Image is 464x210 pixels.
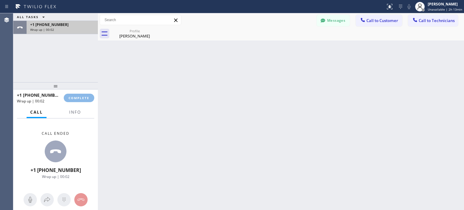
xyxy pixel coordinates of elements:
[27,106,47,118] button: Call
[30,22,69,27] span: +1 [PHONE_NUMBER]
[317,15,350,26] button: Messages
[100,15,181,25] input: Search
[30,27,54,32] span: Wrap up | 00:02
[17,92,61,98] span: +1 [PHONE_NUMBER]
[112,27,157,40] div: Lisa Podell
[112,33,157,39] div: [PERSON_NAME]
[408,15,458,26] button: Call to Technicians
[24,193,37,206] button: Mute
[69,96,89,100] span: COMPLETE
[31,167,81,173] span: +1 [PHONE_NUMBER]
[17,15,39,19] span: ALL TASKS
[428,7,462,11] span: Unavailable | 2h 13min
[419,18,455,23] span: Call to Technicians
[356,15,402,26] button: Call to Customer
[64,94,94,102] button: COMPLETE
[57,193,71,206] button: Open dialpad
[42,174,69,179] span: Wrap up | 00:02
[366,18,398,23] span: Call to Customer
[112,29,157,33] div: Profile
[66,106,85,118] button: Info
[40,193,54,206] button: Open directory
[13,13,51,21] button: ALL TASKS
[30,109,43,115] span: Call
[42,131,69,136] span: Call ended
[69,109,81,115] span: Info
[428,2,462,7] div: [PERSON_NAME]
[405,2,413,11] button: Mute
[74,193,88,206] button: Hang up
[17,99,44,104] span: Wrap up | 00:02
